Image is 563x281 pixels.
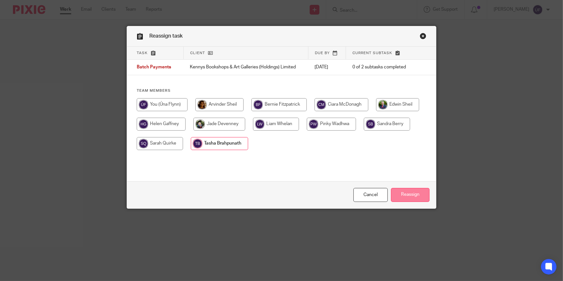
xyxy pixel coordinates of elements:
h4: Team members [137,88,426,93]
p: [DATE] [315,64,339,70]
span: Batch Payments [137,65,171,70]
p: Kennys Bookshops & Art Galleries (Holdings) Limited [190,64,302,70]
td: 0 of 2 subtasks completed [346,60,416,75]
a: Close this dialog window [420,33,426,41]
span: Due by [315,51,330,55]
span: Current subtask [352,51,392,55]
a: Close this dialog window [353,188,388,202]
input: Reassign [391,188,430,202]
span: Task [137,51,148,55]
span: Reassign task [149,33,183,39]
span: Client [190,51,205,55]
